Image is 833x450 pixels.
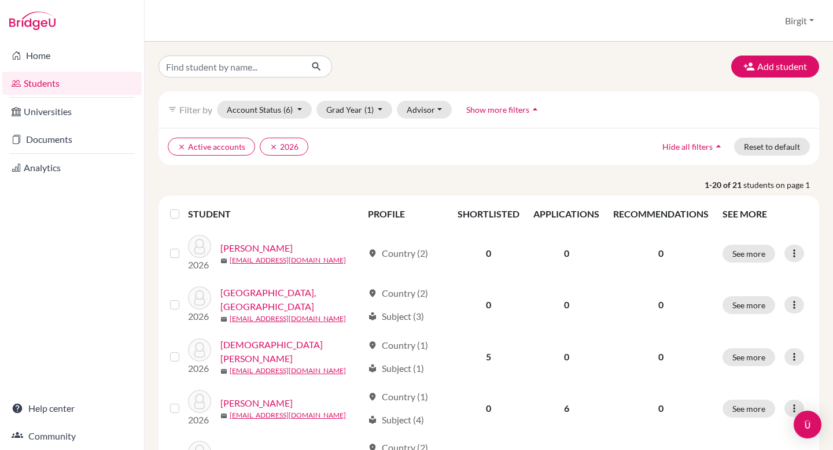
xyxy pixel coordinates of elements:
[368,338,428,352] div: Country (1)
[179,104,212,115] span: Filter by
[368,362,424,375] div: Subject (1)
[723,348,775,366] button: See more
[613,298,709,312] p: 0
[526,228,606,279] td: 0
[217,101,312,119] button: Account Status(6)
[368,286,428,300] div: Country (2)
[368,390,428,404] div: Country (1)
[188,258,211,272] p: 2026
[220,286,363,313] a: [GEOGRAPHIC_DATA], [GEOGRAPHIC_DATA]
[451,228,526,279] td: 0
[368,309,424,323] div: Subject (3)
[316,101,393,119] button: Grad Year(1)
[723,245,775,263] button: See more
[283,105,293,115] span: (6)
[188,235,211,258] img: Bedi, Sara
[368,413,424,427] div: Subject (4)
[188,286,211,309] img: Ferrara, Carolina
[368,289,377,298] span: location_on
[9,12,56,30] img: Bridge-U
[526,331,606,383] td: 0
[743,179,819,191] span: students on page 1
[653,138,734,156] button: Hide all filtersarrow_drop_up
[466,105,529,115] span: Show more filters
[260,138,308,156] button: clear2026
[368,415,377,425] span: local_library
[188,338,211,362] img: Jain, Aarav
[159,56,302,78] input: Find student by name...
[2,44,142,67] a: Home
[529,104,541,115] i: arrow_drop_up
[230,313,346,324] a: [EMAIL_ADDRESS][DOMAIN_NAME]
[723,296,775,314] button: See more
[2,100,142,123] a: Universities
[188,200,361,228] th: STUDENT
[368,312,377,321] span: local_library
[613,350,709,364] p: 0
[662,142,713,152] span: Hide all filters
[368,246,428,260] div: Country (2)
[613,246,709,260] p: 0
[368,249,377,258] span: location_on
[220,257,227,264] span: mail
[168,105,177,114] i: filter_list
[451,331,526,383] td: 5
[220,412,227,419] span: mail
[368,341,377,350] span: location_on
[188,413,211,427] p: 2026
[526,200,606,228] th: APPLICATIONS
[188,362,211,375] p: 2026
[526,279,606,331] td: 0
[734,138,810,156] button: Reset to default
[220,368,227,375] span: mail
[220,338,363,366] a: [DEMOGRAPHIC_DATA][PERSON_NAME]
[2,72,142,95] a: Students
[2,397,142,420] a: Help center
[705,179,743,191] strong: 1-20 of 21
[451,383,526,434] td: 0
[230,255,346,265] a: [EMAIL_ADDRESS][DOMAIN_NAME]
[368,392,377,401] span: location_on
[613,401,709,415] p: 0
[270,143,278,151] i: clear
[230,366,346,376] a: [EMAIL_ADDRESS][DOMAIN_NAME]
[723,400,775,418] button: See more
[188,309,211,323] p: 2026
[230,410,346,421] a: [EMAIL_ADDRESS][DOMAIN_NAME]
[716,200,814,228] th: SEE MORE
[526,383,606,434] td: 6
[456,101,551,119] button: Show more filtersarrow_drop_up
[451,279,526,331] td: 0
[731,56,819,78] button: Add student
[220,241,293,255] a: [PERSON_NAME]
[2,425,142,448] a: Community
[364,105,374,115] span: (1)
[606,200,716,228] th: RECOMMENDATIONS
[178,143,186,151] i: clear
[2,156,142,179] a: Analytics
[368,364,377,373] span: local_library
[188,390,211,413] img: Jaywant, Kavin
[780,10,819,32] button: Birgit
[220,396,293,410] a: [PERSON_NAME]
[451,200,526,228] th: SHORTLISTED
[2,128,142,151] a: Documents
[220,316,227,323] span: mail
[168,138,255,156] button: clearActive accounts
[794,411,821,438] div: Open Intercom Messenger
[361,200,451,228] th: PROFILE
[397,101,452,119] button: Advisor
[713,141,724,152] i: arrow_drop_up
